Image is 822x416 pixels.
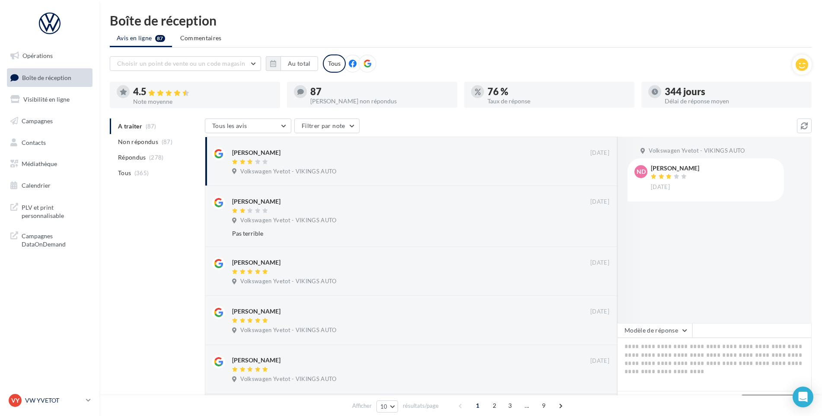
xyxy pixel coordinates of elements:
[590,357,609,365] span: [DATE]
[22,182,51,189] span: Calendrier
[280,56,318,71] button: Au total
[310,98,450,104] div: [PERSON_NAME] non répondus
[537,399,551,413] span: 9
[25,396,83,405] p: VW YVETOT
[352,402,372,410] span: Afficher
[649,147,745,155] span: Volkswagen Yvetot - VIKINGS AUTO
[793,387,813,407] div: Open Intercom Messenger
[149,154,164,161] span: (278)
[118,153,146,162] span: Répondus
[5,112,94,130] a: Campagnes
[22,74,71,81] span: Boîte de réception
[240,326,336,334] span: Volkswagen Yvetot - VIKINGS AUTO
[665,98,805,104] div: Délai de réponse moyen
[22,52,53,59] span: Opérations
[487,98,628,104] div: Taux de réponse
[23,96,70,103] span: Visibilité en ligne
[205,118,291,133] button: Tous les avis
[376,400,398,413] button: 10
[487,87,628,96] div: 76 %
[118,138,158,146] span: Non répondus
[240,217,336,224] span: Volkswagen Yvetot - VIKINGS AUTO
[232,229,553,238] div: Pas terrible
[232,356,280,365] div: [PERSON_NAME]
[266,56,318,71] button: Au total
[240,168,336,176] span: Volkswagen Yvetot - VIKINGS AUTO
[232,148,280,157] div: [PERSON_NAME]
[212,122,247,129] span: Tous les avis
[133,99,273,105] div: Note moyenne
[162,138,172,145] span: (87)
[503,399,517,413] span: 3
[520,399,534,413] span: ...
[232,307,280,316] div: [PERSON_NAME]
[118,169,131,177] span: Tous
[22,117,53,125] span: Campagnes
[471,399,484,413] span: 1
[232,197,280,206] div: [PERSON_NAME]
[310,87,450,96] div: 87
[133,87,273,97] div: 4.5
[590,149,609,157] span: [DATE]
[110,14,812,27] div: Boîte de réception
[590,259,609,267] span: [DATE]
[651,165,699,171] div: [PERSON_NAME]
[5,198,94,224] a: PLV et print personnalisable
[665,87,805,96] div: 344 jours
[117,60,245,67] span: Choisir un point de vente ou un code magasin
[232,258,280,267] div: [PERSON_NAME]
[5,90,94,109] a: Visibilité en ligne
[590,198,609,206] span: [DATE]
[323,54,346,73] div: Tous
[240,375,336,383] span: Volkswagen Yvetot - VIKINGS AUTO
[294,118,360,133] button: Filtrer par note
[22,202,89,220] span: PLV et print personnalisable
[5,227,94,252] a: Campagnes DataOnDemand
[22,160,57,167] span: Médiathèque
[180,34,222,42] span: Commentaires
[11,396,19,405] span: VY
[590,308,609,316] span: [DATE]
[110,56,261,71] button: Choisir un point de vente ou un code magasin
[22,138,46,146] span: Contacts
[5,155,94,173] a: Médiathèque
[5,68,94,87] a: Boîte de réception
[651,183,670,191] span: [DATE]
[5,176,94,195] a: Calendrier
[403,402,439,410] span: résultats/page
[5,134,94,152] a: Contacts
[134,170,149,176] span: (365)
[5,47,94,65] a: Opérations
[22,230,89,249] span: Campagnes DataOnDemand
[380,403,388,410] span: 10
[637,167,646,176] span: ND
[240,278,336,285] span: Volkswagen Yvetot - VIKINGS AUTO
[617,323,692,338] button: Modèle de réponse
[7,392,92,409] a: VY VW YVETOT
[487,399,501,413] span: 2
